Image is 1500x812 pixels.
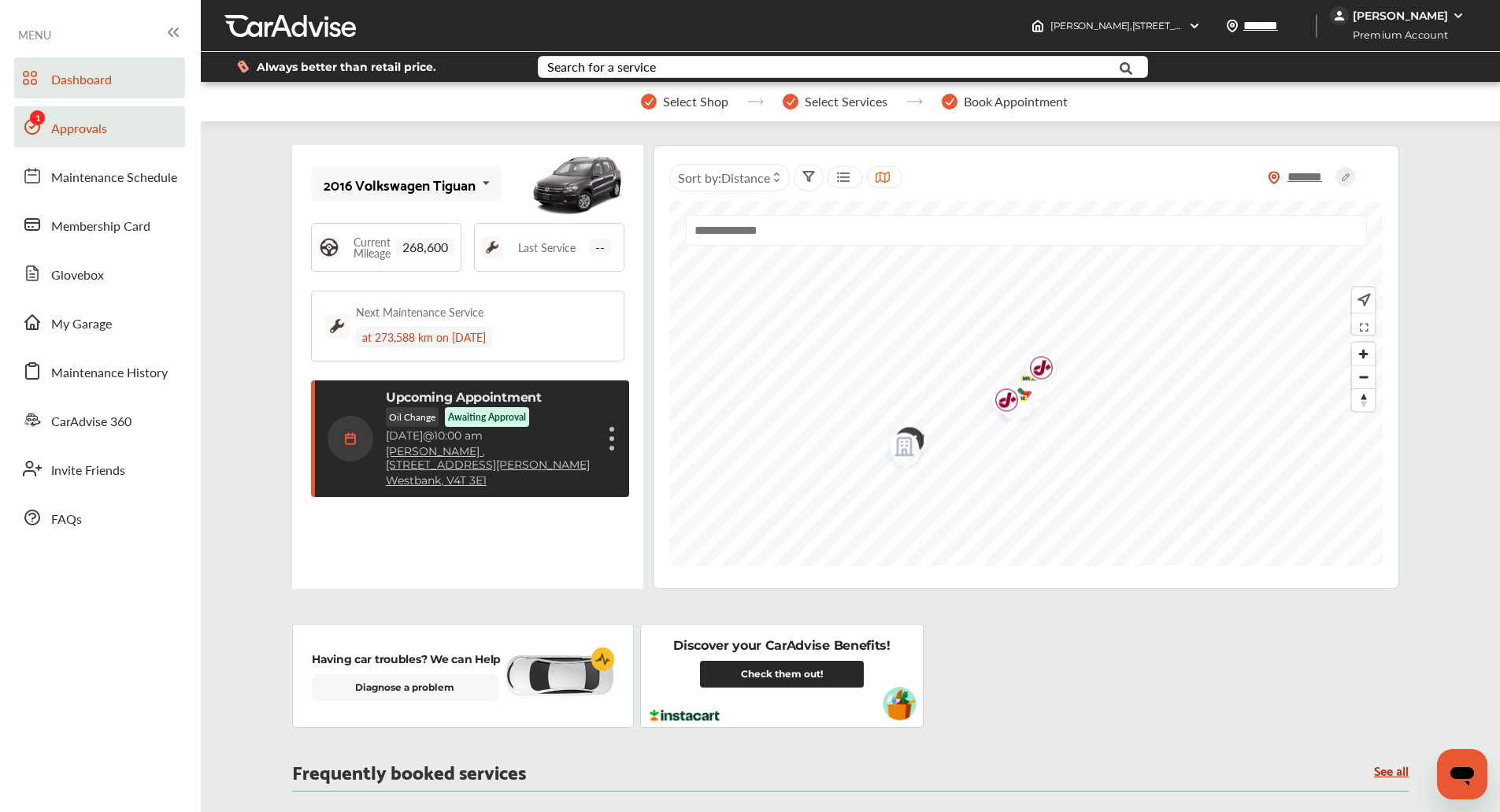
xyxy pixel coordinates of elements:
div: Map marker [1006,365,1046,402]
span: Maintenance History [51,363,168,384]
img: stepper-arrow.e24c07c6.svg [747,98,764,105]
span: FAQs [51,510,82,530]
img: logo-jiffylube.png [1015,346,1057,395]
img: check-icon.521c8815.svg [883,419,924,467]
span: 268,600 [396,239,454,256]
a: Dashboard [14,57,185,98]
p: Frequently booked services [292,763,526,778]
div: Map marker [994,376,1033,424]
div: Map marker [887,420,926,467]
img: maintenance_logo [324,313,350,339]
span: 10:00 am [434,428,483,443]
p: Oil Change [386,407,439,427]
img: diagnose-vehicle.c84bcb0a.svg [504,654,614,697]
button: Zoom out [1352,365,1375,388]
p: Discover your CarAdvise Benefits! [673,637,890,654]
img: stepper-arrow.e24c07c6.svg [906,98,923,105]
img: header-divider.bc55588e.svg [1316,14,1317,38]
div: Search for a service [547,61,656,73]
span: Last Service [518,242,576,253]
img: jVpblrzwTbfkPYzPPzSLxeg0AAAAASUVORK5CYII= [1330,6,1349,25]
iframe: Button to launch messaging window [1437,749,1487,799]
span: Current Mileage [348,236,396,258]
div: Map marker [878,425,917,474]
span: Invite Friends [51,461,125,481]
a: [PERSON_NAME] ,[STREET_ADDRESS][PERSON_NAME] [386,445,594,472]
span: Membership Card [51,217,150,237]
img: stepper-checkmark.b5569197.svg [942,94,957,109]
img: dollor_label_vector.a70140d1.svg [237,60,249,73]
a: Westbank, V4T 3E1 [386,474,487,488]
span: Always better than retail price. [257,61,436,72]
img: logo-jiffylube.png [980,378,1022,428]
img: logo-mr-lube.png [1006,365,1048,402]
img: WGsFRI8htEPBVLJbROoPRyZpYNWhNONpIPPETTm6eUC0GeLEiAAAAAElFTkSuQmCC [1452,9,1465,22]
span: Approvals [51,119,107,139]
img: recenter.ce011a49.svg [1354,291,1371,309]
div: at 273,588 km on [DATE] [356,326,492,348]
a: CarAdvise 360 [14,399,185,440]
img: calendar-icon.35d1de04.svg [328,416,373,462]
img: logo-canadian-tire.png [994,376,1035,424]
img: location_vector.a44bc228.svg [1226,20,1239,32]
span: My Garage [51,314,112,335]
span: Premium Account [1331,27,1460,43]
div: [PERSON_NAME] [1353,9,1448,23]
span: Select Shop [663,95,728,109]
img: stepper-checkmark.b5569197.svg [641,94,657,109]
img: cardiogram-logo.18e20815.svg [591,647,615,671]
a: Membership Card [14,204,185,245]
img: header-home-logo.8d720a4f.svg [1031,20,1044,32]
p: Awaiting Approval [448,410,526,424]
span: Maintenance Schedule [51,168,177,188]
a: Maintenance History [14,350,185,391]
button: Reset bearing to north [1352,388,1375,411]
canvas: Map [669,201,1383,566]
span: Glovebox [51,265,104,286]
div: Map marker [980,378,1020,428]
p: Upcoming Appointment [386,390,542,405]
span: -- [589,239,611,256]
img: maintenance_logo [481,236,503,258]
span: Sort by : [678,169,770,187]
p: Having car troubles? We can Help [312,651,501,668]
a: Glovebox [14,253,185,294]
button: Zoom in [1352,343,1375,365]
span: Distance [721,169,770,187]
img: location_vector_orange.38f05af8.svg [1268,171,1280,184]
div: Map marker [991,385,1031,417]
div: Map marker [1015,346,1054,395]
a: Diagnose a problem [312,674,498,701]
span: Dashboard [51,70,112,91]
span: MENU [18,28,51,41]
a: FAQs [14,497,185,538]
img: instacart-logo.217963cc.svg [650,710,720,721]
div: 2016 Volkswagen Tiguan [324,176,476,192]
div: Next Maintenance Service [356,304,483,320]
a: Maintenance Schedule [14,155,185,196]
div: Map marker [883,419,923,467]
img: instacart-vehicle.0979a191.svg [883,687,917,721]
a: Check them out! [700,661,864,688]
img: steering_logo [318,236,340,258]
img: header-down-arrow.9dd2ce7d.svg [1188,20,1201,32]
span: Select Services [805,95,887,109]
a: My Garage [14,302,185,343]
a: Approvals [14,106,185,147]
span: CarAdvise 360 [51,412,131,432]
img: stepper-checkmark.b5569197.svg [783,94,798,109]
img: mobile_10574_st0640_046.jpg [530,149,624,220]
span: @ [423,428,434,443]
span: Book Appointment [964,95,1068,109]
span: [PERSON_NAME] , [STREET_ADDRESS][PERSON_NAME] Westbank , V4T 3E1 [1050,20,1387,32]
span: [DATE] [386,428,423,443]
div: Map marker [989,384,1028,422]
img: empty_shop_logo.394c5474.svg [878,425,920,474]
a: Invite Friends [14,448,185,489]
a: See all [1374,763,1409,777]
